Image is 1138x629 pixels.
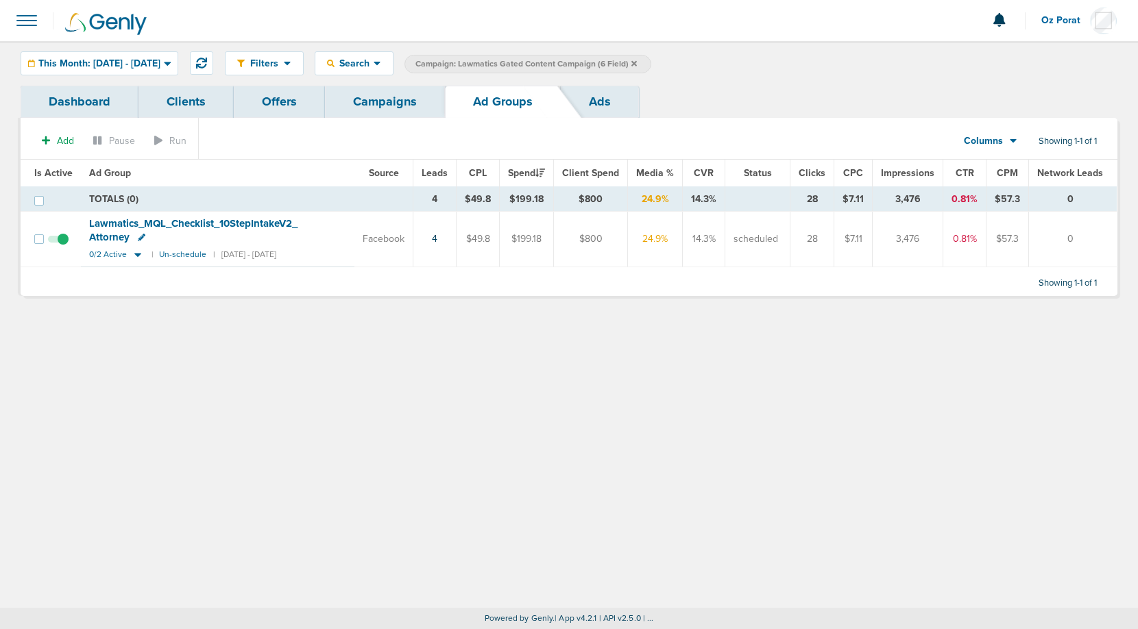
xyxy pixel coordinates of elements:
[643,613,654,623] span: | ...
[554,212,628,267] td: $800
[81,187,413,212] td: TOTALS (0)
[65,13,147,35] img: Genly
[599,613,641,623] span: | API v2.5.0
[457,187,500,212] td: $49.8
[554,187,628,212] td: $800
[138,86,234,118] a: Clients
[734,232,778,246] span: scheduled
[555,613,596,623] span: | App v4.2.1
[213,249,276,260] small: | [DATE] - [DATE]
[561,86,639,118] a: Ads
[562,167,619,179] span: Client Spend
[986,212,1029,267] td: $57.3
[943,187,986,212] td: 0.81%
[415,58,637,70] span: Campaign: Lawmatics Gated Content Campaign (6 Field)
[500,187,554,212] td: $199.18
[335,58,374,69] span: Search
[89,167,131,179] span: Ad Group
[89,217,298,243] span: Lawmatics_ MQL_ Checklist_ 10StepIntakeV2_ Attorney
[445,86,561,118] a: Ad Groups
[628,187,683,212] td: 24.9%
[790,187,834,212] td: 28
[413,187,457,212] td: 4
[457,212,500,267] td: $49.8
[694,167,714,179] span: CVR
[628,212,683,267] td: 24.9%
[683,212,725,267] td: 14.3%
[245,58,284,69] span: Filters
[1039,277,1097,289] span: Showing 1-1 of 1
[834,187,873,212] td: $7.11
[21,86,138,118] a: Dashboard
[1037,167,1103,179] span: Network Leads
[1029,212,1117,267] td: 0
[469,167,487,179] span: CPL
[873,187,943,212] td: 3,476
[943,212,986,267] td: 0.81%
[1041,16,1090,25] span: Oz Porat
[799,167,825,179] span: Clicks
[354,212,413,267] td: Facebook
[986,187,1029,212] td: $57.3
[1029,187,1117,212] td: 0
[34,167,73,179] span: Is Active
[34,131,82,151] button: Add
[683,187,725,212] td: 14.3%
[508,167,545,179] span: Spend
[636,167,674,179] span: Media %
[956,167,974,179] span: CTR
[1039,136,1097,147] span: Showing 1-1 of 1
[159,249,206,260] small: Un-schedule
[369,167,399,179] span: Source
[881,167,934,179] span: Impressions
[234,86,325,118] a: Offers
[790,212,834,267] td: 28
[422,167,448,179] span: Leads
[964,134,1003,148] span: Columns
[432,233,437,245] a: 4
[57,135,74,147] span: Add
[325,86,445,118] a: Campaigns
[744,167,772,179] span: Status
[500,212,554,267] td: $199.18
[834,212,873,267] td: $7.11
[997,167,1018,179] span: CPM
[873,212,943,267] td: 3,476
[843,167,863,179] span: CPC
[38,59,160,69] span: This Month: [DATE] - [DATE]
[89,249,127,260] span: 0/2 Active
